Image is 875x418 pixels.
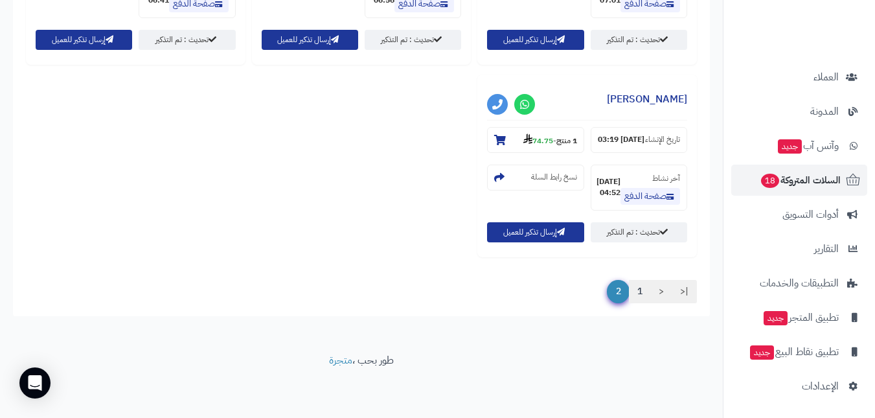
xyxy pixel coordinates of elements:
[556,135,577,146] strong: 1 منتج
[810,102,839,121] span: المدونة
[523,135,553,146] strong: 74.75
[329,353,352,368] a: متجرة
[814,240,839,258] span: التقارير
[262,30,358,50] button: إرسال تذكير للعميل
[672,280,697,303] a: |<
[778,139,802,154] span: جديد
[750,345,774,360] span: جديد
[523,134,577,146] small: -
[652,172,680,184] small: آخر نشاط
[731,62,867,93] a: العملاء
[365,30,461,50] a: تحديث : تم التذكير
[645,134,680,145] small: تاريخ الإنشاء
[591,222,687,242] a: تحديث : تم التذكير
[487,165,584,191] section: نسخ رابط السلة
[731,268,867,299] a: التطبيقات والخدمات
[36,30,132,50] button: إرسال تذكير للعميل
[19,367,51,399] div: Open Intercom Messenger
[802,377,839,395] span: الإعدادات
[629,280,651,303] a: 1
[760,171,841,189] span: السلات المتروكة
[487,127,584,153] section: 1 منتج-74.75
[731,371,867,402] a: الإعدادات
[591,30,687,50] a: تحديث : تم التذكير
[620,188,680,205] a: صفحة الدفع
[650,280,672,303] a: <
[731,165,867,196] a: السلات المتروكة18
[139,30,235,50] a: تحديث : تم التذكير
[731,336,867,367] a: تطبيق نقاط البيعجديد
[764,311,788,325] span: جديد
[731,233,867,264] a: التقارير
[813,68,839,86] span: العملاء
[760,274,839,292] span: التطبيقات والخدمات
[782,205,839,224] span: أدوات التسويق
[762,308,839,327] span: تطبيق المتجر
[607,91,687,107] a: [PERSON_NAME]
[598,134,644,145] strong: [DATE] 03:19
[531,172,577,183] small: نسخ رابط السلة
[777,137,839,155] span: وآتس آب
[487,222,584,242] button: إرسال تذكير للعميل
[597,176,620,198] strong: [DATE] 04:52
[787,32,863,59] img: logo-2.png
[749,343,839,361] span: تطبيق نقاط البيع
[731,199,867,230] a: أدوات التسويق
[731,96,867,127] a: المدونة
[607,280,630,303] span: 2
[731,130,867,161] a: وآتس آبجديد
[731,302,867,333] a: تطبيق المتجرجديد
[487,30,584,50] button: إرسال تذكير للعميل
[761,174,779,188] span: 18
